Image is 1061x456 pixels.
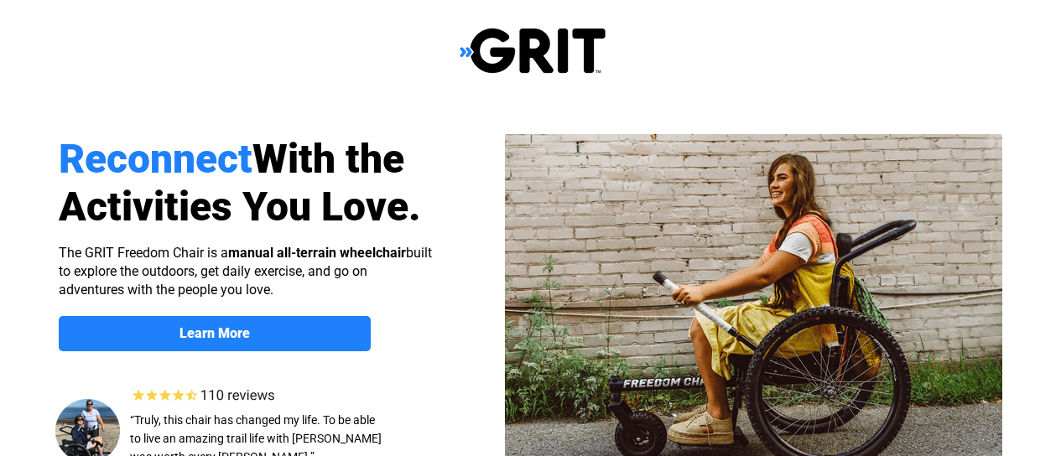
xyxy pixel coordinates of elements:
[59,316,371,351] a: Learn More
[59,135,252,183] span: Reconnect
[252,135,404,183] span: With the
[228,245,406,261] strong: manual all-terrain wheelchair
[59,245,432,298] span: The GRIT Freedom Chair is a built to explore the outdoors, get daily exercise, and go on adventur...
[179,325,250,341] strong: Learn More
[59,183,421,231] span: Activities You Love.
